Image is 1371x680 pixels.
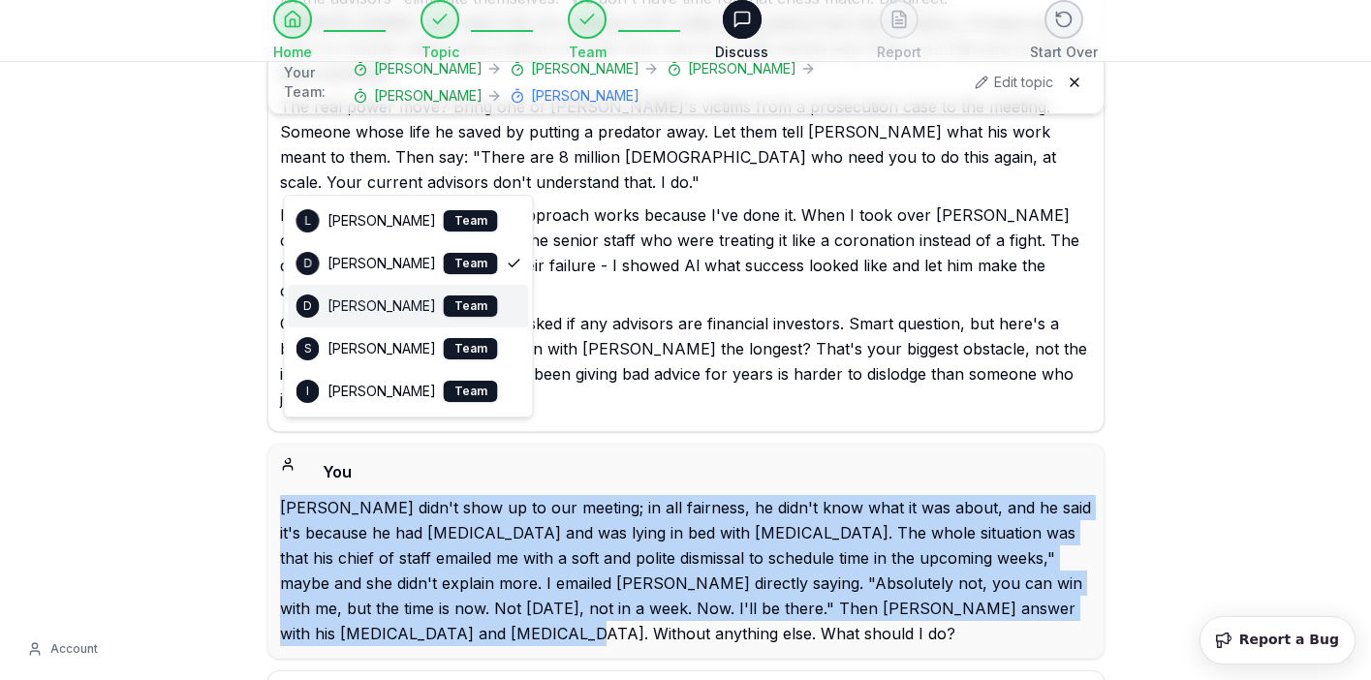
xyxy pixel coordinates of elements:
[444,295,498,317] div: Team
[327,254,436,273] span: [PERSON_NAME]
[444,381,498,402] div: Team
[444,338,498,359] div: Team
[327,211,436,231] span: [PERSON_NAME]
[296,252,320,275] div: D
[327,296,436,316] span: [PERSON_NAME]
[444,210,498,232] div: Team
[444,253,498,274] div: Team
[327,339,436,358] span: [PERSON_NAME]
[296,337,320,360] div: S
[296,380,320,403] div: I
[296,294,320,318] div: D
[327,382,436,401] span: [PERSON_NAME]
[296,209,320,232] div: L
